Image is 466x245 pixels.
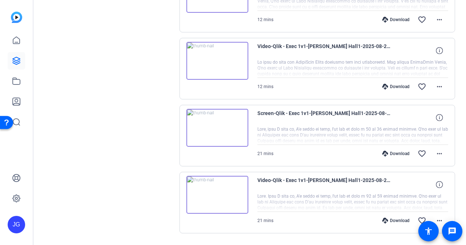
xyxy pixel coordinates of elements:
div: Download [379,151,413,157]
mat-icon: more_horiz [435,15,444,24]
span: Video-Qlik - Exec 1v1-[PERSON_NAME] Hall1-2025-08-22-10-12-44-432-0 [257,176,392,193]
img: thumb-nail [186,42,248,80]
div: Download [379,84,413,90]
div: JG [8,216,25,233]
mat-icon: favorite_border [418,216,426,225]
img: thumb-nail [186,109,248,147]
mat-icon: favorite_border [418,149,426,158]
span: Video-Qlik - Exec 1v1-[PERSON_NAME] Hall1-2025-08-22-10-35-03-042-0 [257,42,392,59]
mat-icon: accessibility [424,227,433,236]
div: Download [379,17,413,23]
img: blue-gradient.svg [11,12,22,23]
img: thumb-nail [186,176,248,214]
mat-icon: favorite_border [418,82,426,91]
span: 21 mins [257,151,273,156]
mat-icon: more_horiz [435,82,444,91]
span: Screen-Qlik - Exec 1v1-[PERSON_NAME] Hall1-2025-08-22-10-12-44-432-0 [257,109,392,126]
mat-icon: favorite_border [418,15,426,24]
mat-icon: more_horiz [435,149,444,158]
span: 21 mins [257,218,273,223]
span: 12 mins [257,84,273,89]
mat-icon: more_horiz [435,216,444,225]
mat-icon: message [448,227,457,236]
div: Download [379,218,413,224]
span: 12 mins [257,17,273,22]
